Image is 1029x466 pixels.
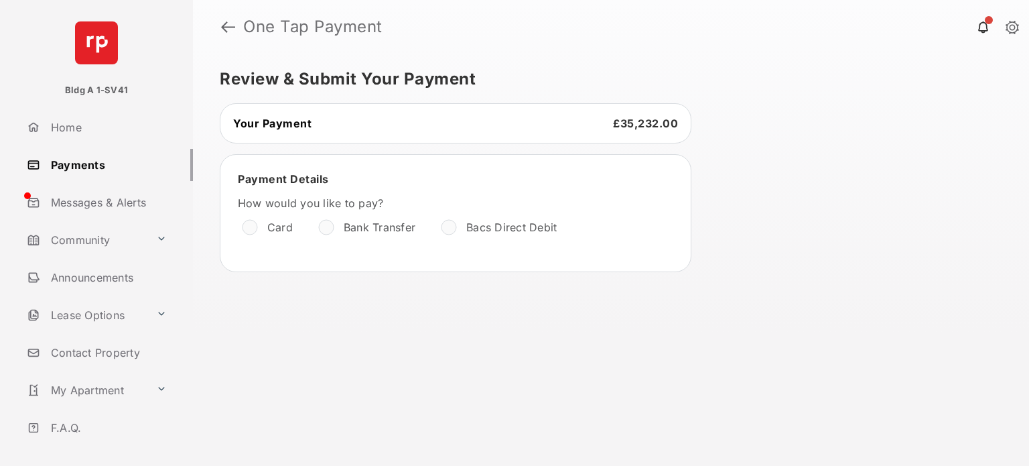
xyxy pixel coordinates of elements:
a: My Apartment [21,374,151,406]
a: Contact Property [21,337,193,369]
a: Lease Options [21,299,151,331]
label: Card [267,221,293,234]
label: Bank Transfer [344,221,415,234]
span: Your Payment [233,117,312,130]
a: Payments [21,149,193,181]
p: Bldg A 1-SV41 [65,84,128,97]
label: How would you like to pay? [238,196,640,210]
a: Messages & Alerts [21,186,193,219]
img: svg+xml;base64,PHN2ZyB4bWxucz0iaHR0cDovL3d3dy53My5vcmcvMjAwMC9zdmciIHdpZHRoPSI2NCIgaGVpZ2h0PSI2NC... [75,21,118,64]
span: £35,232.00 [613,117,678,130]
span: Payment Details [238,172,329,186]
label: Bacs Direct Debit [466,221,557,234]
a: Announcements [21,261,193,294]
h5: Review & Submit Your Payment [220,71,991,87]
a: Home [21,111,193,143]
a: F.A.Q. [21,412,193,444]
a: Community [21,224,151,256]
strong: One Tap Payment [243,19,383,35]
